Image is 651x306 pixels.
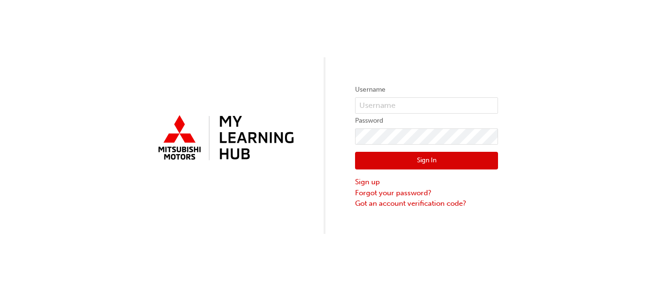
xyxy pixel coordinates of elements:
[355,97,498,114] input: Username
[355,115,498,127] label: Password
[153,111,296,166] img: mmal
[355,152,498,170] button: Sign In
[355,84,498,95] label: Username
[355,198,498,209] a: Got an account verification code?
[355,177,498,188] a: Sign up
[355,188,498,199] a: Forgot your password?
